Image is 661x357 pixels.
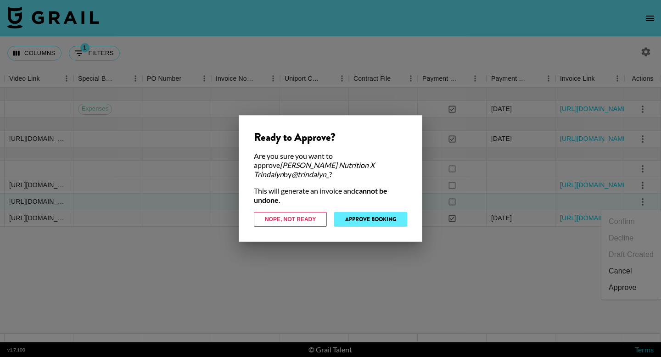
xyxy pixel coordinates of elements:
[254,130,407,144] div: Ready to Approve?
[254,212,327,227] button: Nope, Not Ready
[291,170,329,178] em: @ trindalyn_
[254,186,407,205] div: This will generate an invoice and .
[254,186,387,204] strong: cannot be undone
[334,212,407,227] button: Approve Booking
[254,161,375,178] em: [PERSON_NAME] Nutrition X Trindalyn
[254,151,407,179] div: Are you sure you want to approve by ?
